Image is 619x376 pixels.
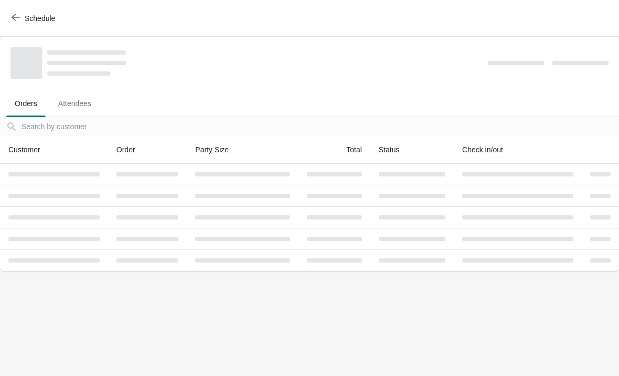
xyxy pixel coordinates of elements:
[25,14,55,23] span: Schedule
[6,94,46,113] span: Orders
[187,136,298,164] th: Party Size
[370,136,454,164] th: Status
[108,136,187,164] th: Order
[50,94,100,113] span: Attendees
[21,117,619,136] input: Search by customer
[298,136,370,164] th: Total
[5,9,63,28] button: Schedule
[454,136,582,164] th: Check in/out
